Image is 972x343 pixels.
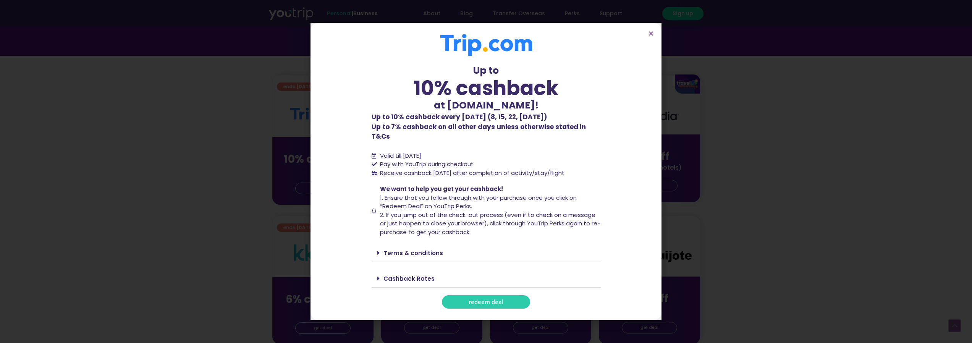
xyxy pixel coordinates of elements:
a: redeem deal [442,295,530,309]
span: Receive cashback [DATE] after completion of activity/stay/flight [380,169,564,177]
a: Close [648,31,654,36]
div: Cashback Rates [372,270,601,288]
span: redeem deal [469,299,503,305]
span: 2. If you jump out of the check-out process (even if to check on a message or just happen to clos... [380,211,600,236]
span: 1. Ensure that you follow through with your purchase once you click on “Redeem Deal” on YouTrip P... [380,194,577,210]
a: Cashback Rates [383,275,435,283]
div: Terms & conditions [372,244,601,262]
div: 10% cashback [372,78,601,98]
span: We want to help you get your cashback! [380,185,503,193]
a: Terms & conditions [383,249,443,257]
b: Up to 10% cashback every [DATE] (8, 15, 22, [DATE]) [372,112,547,121]
span: Pay with YouTrip during checkout [378,160,474,169]
p: Up to 7% cashback on all other days unless otherwise stated in T&Cs [372,112,601,142]
span: Valid till [DATE] [380,152,421,160]
div: Up to at [DOMAIN_NAME]! [372,63,601,112]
